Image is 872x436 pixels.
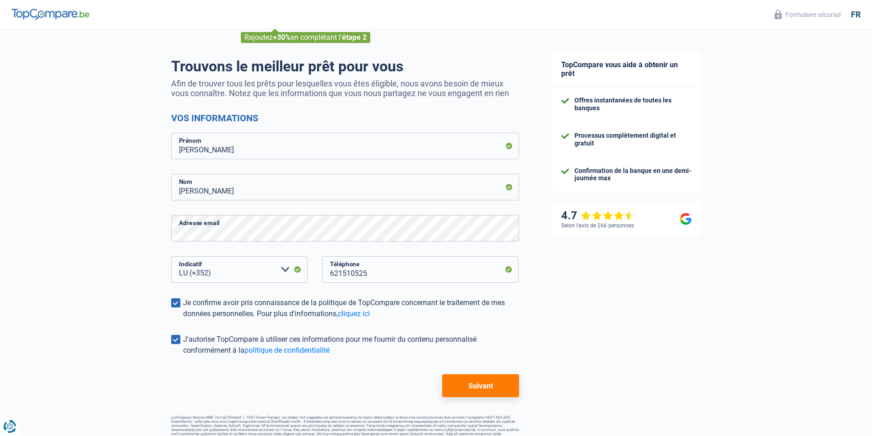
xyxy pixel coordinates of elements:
h1: Trouvons le meilleur prêt pour vous [171,58,519,75]
p: Afin de trouver tous les prêts pour lesquelles vous êtes éligible, nous avons besoin de mieux vou... [171,79,519,98]
div: Confirmation de la banque en une demi-journée max [574,167,692,183]
button: Suivant [442,374,519,397]
span: +30% [273,33,291,42]
a: cliquez ici [338,309,370,318]
div: Rajoutez en complétant l' [241,32,370,43]
a: politique de confidentialité [244,346,330,355]
div: 4.7 [561,209,635,222]
input: 242627 [322,256,519,283]
div: J'autorise TopCompare à utiliser ces informations pour me fournir du contenu personnalisé conform... [183,334,519,356]
div: Offres instantanées de toutes les banques [574,97,692,112]
div: Processus complètement digital et gratuit [574,132,692,147]
div: TopCompare vous aide à obtenir un prêt [552,51,701,87]
div: Selon l’avis de 266 personnes [561,222,634,229]
div: fr [851,10,861,20]
img: TopCompare Logo [11,9,89,20]
div: Je confirme avoir pris connaissance de la politique de TopCompare concernant le traitement de mes... [183,297,519,319]
span: étape 2 [342,33,367,42]
button: Formulaire sécurisé [769,7,846,22]
h2: Vos informations [171,113,519,124]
